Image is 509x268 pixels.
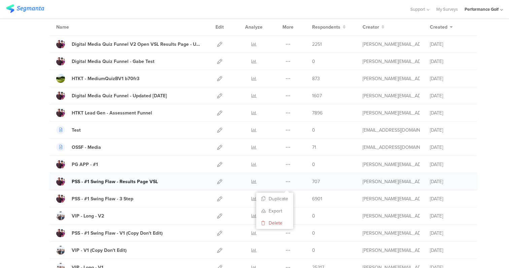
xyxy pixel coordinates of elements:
[72,212,104,220] div: VIP - Long - V2
[56,211,104,220] a: VIP - Long - V2
[363,161,420,168] div: jacob@performancegolfzone.com
[56,24,97,31] div: Name
[56,126,81,134] a: Test
[430,178,470,185] div: [DATE]
[312,212,315,220] span: 0
[56,177,158,186] a: PSS - #1 Swing Flaw - Results Page VSL
[56,40,202,48] a: Digital Media Quiz Funnel V2 Open VSL Results Page - Updated [DATE]
[430,212,470,220] div: [DATE]
[430,58,470,65] div: [DATE]
[256,193,293,205] button: Duplicate
[312,75,320,82] span: 873
[6,4,44,13] img: segmanta logo
[363,41,420,48] div: danielle@performancegolfzone.com
[72,109,152,116] div: HTKT Lead Gen - Assessment Funnel
[256,217,293,229] button: Delete
[363,75,420,82] div: danielle@performancegolfzone.com
[430,195,470,202] div: [DATE]
[312,144,316,151] span: 71
[312,247,315,254] span: 0
[312,24,340,31] span: Respondents
[56,57,155,66] a: Digital Media Quiz Funnel - Gabe Test
[312,58,315,65] span: 0
[56,74,139,83] a: HTKT - MediumQuizBV1 b70fr3
[312,92,322,99] span: 1607
[312,127,315,134] span: 0
[430,161,470,168] div: [DATE]
[56,229,163,237] a: PSS - #1 Swing Flaw - V1 (Copy Don't Edit)
[72,195,133,202] div: PSS - #1 Swing Flaw - 3 Step
[212,19,227,35] div: Edit
[312,24,346,31] button: Respondents
[430,247,470,254] div: [DATE]
[244,19,264,35] div: Analyze
[430,41,470,48] div: [DATE]
[312,109,323,116] span: 7896
[465,6,499,12] div: Performance Golf
[72,127,81,134] div: Test
[430,24,447,31] span: Created
[363,144,420,151] div: hanaan@performancegolfzone.com
[363,127,420,134] div: hanaan@performancegolfzone.com
[256,205,293,217] a: Export
[363,195,420,202] div: danielle@performancegolfzone.com
[363,178,420,185] div: danielle@performancegolfzone.com
[430,127,470,134] div: [DATE]
[363,109,420,116] div: danielle@performancegolfzone.com
[312,161,315,168] span: 0
[312,41,322,48] span: 2251
[72,92,167,99] div: Digital Media Quiz Funnel - Updated 7.30.25
[312,230,315,237] span: 0
[363,230,420,237] div: danielle@performancegolfzone.com
[363,24,379,31] span: Creator
[56,160,98,169] a: PG APP - #1
[56,194,133,203] a: PSS - #1 Swing Flaw - 3 Step
[56,143,101,152] a: OSSF - Media
[56,246,127,255] a: VIP - V1 (Copy Don't Edit)
[72,75,139,82] div: HTKT - MediumQuizBV1 b70fr3
[430,144,470,151] div: [DATE]
[56,108,152,117] a: HTKT Lead Gen - Assessment Funnel
[430,230,470,237] div: [DATE]
[363,24,384,31] button: Creator
[312,195,322,202] span: 6901
[430,75,470,82] div: [DATE]
[72,58,155,65] div: Digital Media Quiz Funnel - Gabe Test
[72,41,202,48] div: Digital Media Quiz Funnel V2 Open VSL Results Page - Updated 7.30.25
[56,91,167,100] a: Digital Media Quiz Funnel - Updated [DATE]
[72,230,163,237] div: PSS - #1 Swing Flaw - V1 (Copy Don't Edit)
[363,58,420,65] div: danielle@performancegolfzone.com
[72,178,158,185] div: PSS - #1 Swing Flaw - Results Page VSL
[363,92,420,99] div: danielle@performancegolfzone.com
[281,19,295,35] div: More
[430,109,470,116] div: [DATE]
[430,92,470,99] div: [DATE]
[72,247,127,254] div: VIP - V1 (Copy Don't Edit)
[72,144,101,151] div: OSSF - Media
[363,212,420,220] div: danielle@performancegolfzone.com
[312,178,320,185] span: 707
[363,247,420,254] div: danielle@performancegolfzone.com
[72,161,98,168] div: PG APP - #1
[410,6,425,12] span: Support
[430,24,453,31] button: Created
